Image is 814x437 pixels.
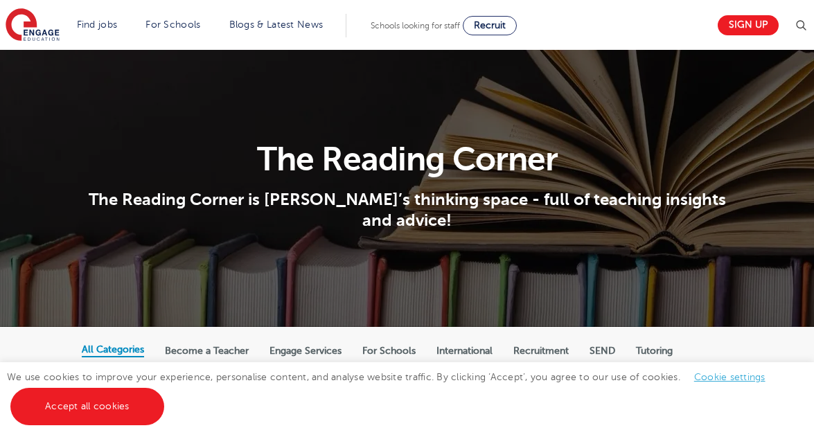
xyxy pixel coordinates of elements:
span: We use cookies to improve your experience, personalise content, and analyse website traffic. By c... [7,372,779,411]
span: Recruit [474,20,506,30]
label: Recruitment [513,345,569,357]
a: For Schools [145,19,200,30]
label: Become a Teacher [165,345,249,357]
a: Accept all cookies [10,388,164,425]
p: The Reading Corner is [PERSON_NAME]’s thinking space - full of teaching insights and advice! [82,189,733,231]
label: Tutoring [636,345,673,357]
label: For Schools [362,345,416,357]
span: Schools looking for staff [371,21,460,30]
a: Blogs & Latest News [229,19,324,30]
a: Find jobs [77,19,118,30]
label: Engage Services [269,345,342,357]
label: All Categories [82,344,144,356]
img: Engage Education [6,8,60,43]
h1: The Reading Corner [82,143,733,176]
a: Recruit [463,16,517,35]
a: Sign up [718,15,779,35]
a: Cookie settings [694,372,766,382]
label: SEND [590,345,615,357]
label: International [436,345,493,357]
